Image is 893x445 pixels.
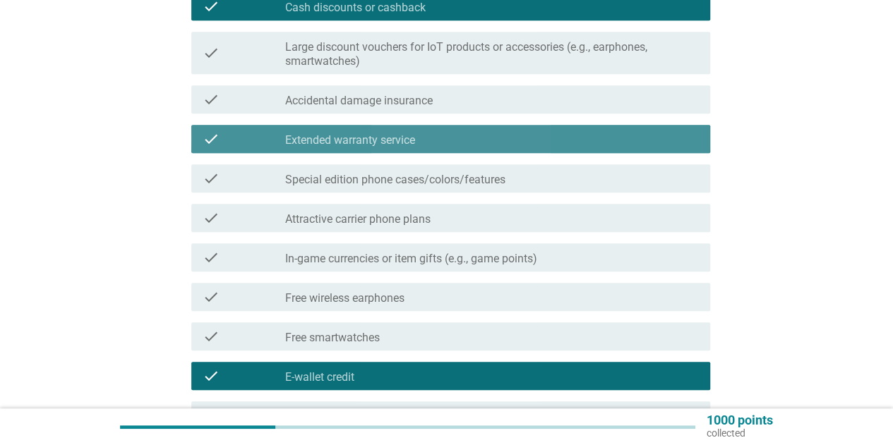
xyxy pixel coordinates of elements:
[203,130,220,147] i: check
[203,91,220,108] i: check
[707,414,773,427] p: 1000 points
[203,249,220,266] i: check
[203,170,220,187] i: check
[285,212,431,226] label: Attractive carrier phone plans
[285,1,426,15] label: Cash discounts or cashback
[203,288,220,305] i: check
[285,331,380,345] label: Free smartwatches
[285,94,433,108] label: Accidental damage insurance
[285,40,699,68] label: Large discount vouchers for IoT products or accessories (e.g., earphones, smartwatches)
[285,252,537,266] label: In-game currencies or item gifts (e.g., game points)
[203,407,220,424] i: check
[285,133,415,147] label: Extended warranty service
[203,209,220,226] i: check
[285,173,505,187] label: Special edition phone cases/colors/features
[203,37,220,68] i: check
[285,370,354,384] label: E-wallet credit
[203,367,220,384] i: check
[707,427,773,439] p: collected
[203,328,220,345] i: check
[285,291,404,305] label: Free wireless earphones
